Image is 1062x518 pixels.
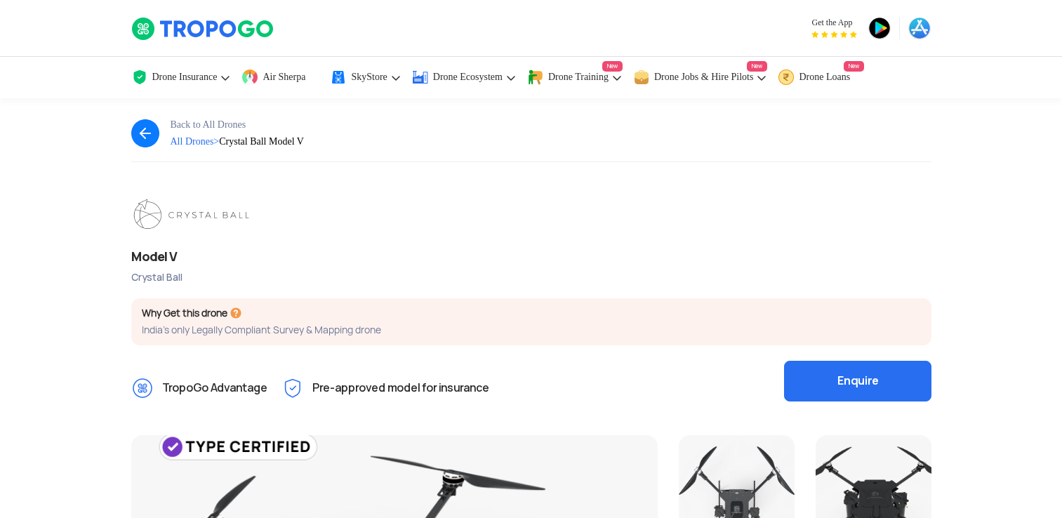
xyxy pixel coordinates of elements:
[868,17,891,39] img: ic_playstore.png
[811,17,857,28] span: Get the App
[131,197,256,231] img: ic_crystalball.png
[811,31,857,38] img: App Raking
[844,61,864,72] span: New
[433,72,503,83] span: Drone Ecosystem
[131,57,232,98] a: Drone Insurance
[142,307,921,320] p: Why Get this drone
[527,57,623,98] a: Drone TrainingNew
[412,57,517,98] a: Drone Ecosystem
[131,17,275,41] img: TropoGo Logo
[263,72,305,83] span: Air Sherpa
[152,72,218,83] span: Drone Insurance
[778,57,864,98] a: Drone LoansNew
[171,136,220,147] span: All Drones
[747,61,767,72] span: New
[784,361,931,401] button: Enquire
[131,377,154,399] img: ic_TropoGo_Advantage.png
[171,119,304,131] div: Back to All Drones
[142,324,921,337] p: India's only Legally Compliant Survey & Mapping drone
[219,136,304,147] span: Crystal Ball Model V
[131,271,931,284] div: Crystal Ball
[799,72,850,83] span: Drone Loans
[213,136,219,147] span: >
[602,61,623,72] span: New
[131,248,931,265] div: Model V
[908,17,931,39] img: ic_appstore.png
[230,307,242,319] img: ic_help.svg
[312,377,489,399] span: Pre-approved model for insurance
[633,57,768,98] a: Drone Jobs & Hire PilotsNew
[281,377,304,399] img: ic_Pre-approved.png
[241,57,319,98] a: Air Sherpa
[162,377,267,399] span: TropoGo Advantage
[351,72,387,83] span: SkyStore
[654,72,754,83] span: Drone Jobs & Hire Pilots
[548,72,609,83] span: Drone Training
[330,57,401,98] a: SkyStore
